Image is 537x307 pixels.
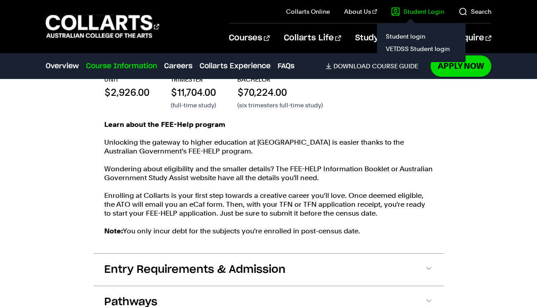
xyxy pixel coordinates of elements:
button: Entry Requirements & Admission [94,254,444,286]
a: About Us [344,7,377,16]
span: Download [333,62,370,70]
p: Enrolling at Collarts is your first step towards a creative career you’ll love. Once deemed eligi... [104,191,433,218]
p: (six trimesters full-time study) [237,101,323,110]
div: Fees & Scholarships [94,16,444,253]
a: VETDSS Student login [384,43,459,55]
a: Collarts Online [286,7,330,16]
a: FAQs [278,61,294,71]
p: UNIT [104,75,149,84]
a: Careers [164,61,192,71]
p: You only incur debt for the subjects you're enrolled in post-census date. [104,227,433,236]
a: Course Information [86,61,157,71]
p: Wondering about eligibility and the smaller details? The FEE-HELP Information Booklet or Australi... [104,165,433,182]
a: Collarts Experience [200,61,270,71]
a: Apply Now [431,55,491,76]
p: (full-time study) [171,101,216,110]
a: Study Information [355,24,439,53]
span: Entry Requirements & Admission [104,263,286,277]
a: Courses [229,24,269,53]
a: Student Login [391,7,444,16]
a: DownloadCourse Guide [325,62,425,70]
p: BACHELOR [237,75,323,84]
a: Search [459,7,491,16]
a: Student login [384,30,459,43]
a: Collarts Life [284,24,341,53]
p: $11,704.00 [171,86,216,99]
p: $70,224.00 [237,86,323,99]
strong: Learn about the FEE-Help program [104,120,225,129]
p: $2,926.00 [104,86,149,99]
a: Overview [46,61,79,71]
strong: Note: [104,227,123,235]
a: Enquire [453,24,491,53]
p: TRIMESTER [171,75,216,84]
p: Unlocking the gateway to higher education at [GEOGRAPHIC_DATA] is easier thanks to the Australian... [104,138,433,156]
div: Go to homepage [46,14,159,39]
